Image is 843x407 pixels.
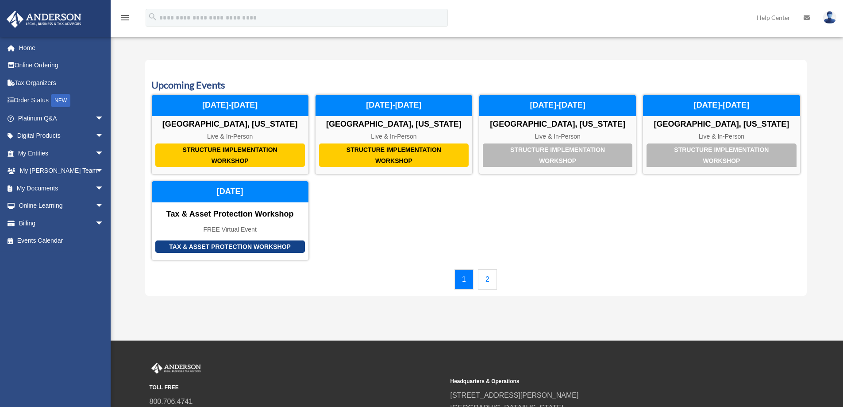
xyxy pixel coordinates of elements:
span: arrow_drop_down [95,109,113,128]
div: [GEOGRAPHIC_DATA], [US_STATE] [316,120,472,129]
a: Structure Implementation Workshop [GEOGRAPHIC_DATA], [US_STATE] Live & In-Person [DATE]-[DATE] [643,94,800,174]
div: [DATE] [152,181,308,202]
img: Anderson Advisors Platinum Portal [4,11,84,28]
a: [STREET_ADDRESS][PERSON_NAME] [450,391,579,399]
div: [GEOGRAPHIC_DATA], [US_STATE] [152,120,308,129]
div: [GEOGRAPHIC_DATA], [US_STATE] [643,120,800,129]
div: Tax & Asset Protection Workshop [152,209,308,219]
div: Live & In-Person [643,133,800,140]
div: Live & In-Person [479,133,636,140]
div: Live & In-Person [316,133,472,140]
a: Tax Organizers [6,74,117,92]
a: 2 [478,269,497,290]
a: My Entitiesarrow_drop_down [6,144,117,162]
h3: Upcoming Events [151,78,801,92]
small: TOLL FREE [150,383,444,392]
span: arrow_drop_down [95,144,113,163]
div: [DATE]-[DATE] [316,95,472,116]
div: Tax & Asset Protection Workshop [155,240,305,253]
small: Headquarters & Operations [450,377,745,386]
a: My Documentsarrow_drop_down [6,179,117,197]
a: My [PERSON_NAME] Teamarrow_drop_down [6,162,117,180]
div: Structure Implementation Workshop [647,143,796,167]
a: Structure Implementation Workshop [GEOGRAPHIC_DATA], [US_STATE] Live & In-Person [DATE]-[DATE] [315,94,473,174]
i: menu [119,12,130,23]
span: arrow_drop_down [95,127,113,145]
img: Anderson Advisors Platinum Portal [150,363,203,374]
a: Digital Productsarrow_drop_down [6,127,117,145]
div: Structure Implementation Workshop [319,143,469,167]
a: Platinum Q&Aarrow_drop_down [6,109,117,127]
div: FREE Virtual Event [152,226,308,233]
div: [GEOGRAPHIC_DATA], [US_STATE] [479,120,636,129]
a: Order StatusNEW [6,92,117,110]
a: Structure Implementation Workshop [GEOGRAPHIC_DATA], [US_STATE] Live & In-Person [DATE]-[DATE] [479,94,636,174]
img: User Pic [823,11,836,24]
a: Home [6,39,117,57]
a: menu [119,16,130,23]
div: NEW [51,94,70,107]
a: Billingarrow_drop_down [6,214,117,232]
span: arrow_drop_down [95,179,113,198]
span: arrow_drop_down [95,197,113,215]
a: 800.706.4741 [150,398,193,405]
a: Structure Implementation Workshop [GEOGRAPHIC_DATA], [US_STATE] Live & In-Person [DATE]-[DATE] [151,94,309,174]
div: Live & In-Person [152,133,308,140]
a: Online Ordering [6,57,117,74]
div: Structure Implementation Workshop [483,143,632,167]
i: search [148,12,158,22]
div: [DATE]-[DATE] [152,95,308,116]
div: Structure Implementation Workshop [155,143,305,167]
a: 1 [454,269,473,290]
a: Online Learningarrow_drop_down [6,197,117,215]
div: [DATE]-[DATE] [643,95,800,116]
span: arrow_drop_down [95,214,113,233]
div: [DATE]-[DATE] [479,95,636,116]
a: Tax & Asset Protection Workshop Tax & Asset Protection Workshop FREE Virtual Event [DATE] [151,181,309,260]
a: Events Calendar [6,232,113,250]
span: arrow_drop_down [95,162,113,180]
